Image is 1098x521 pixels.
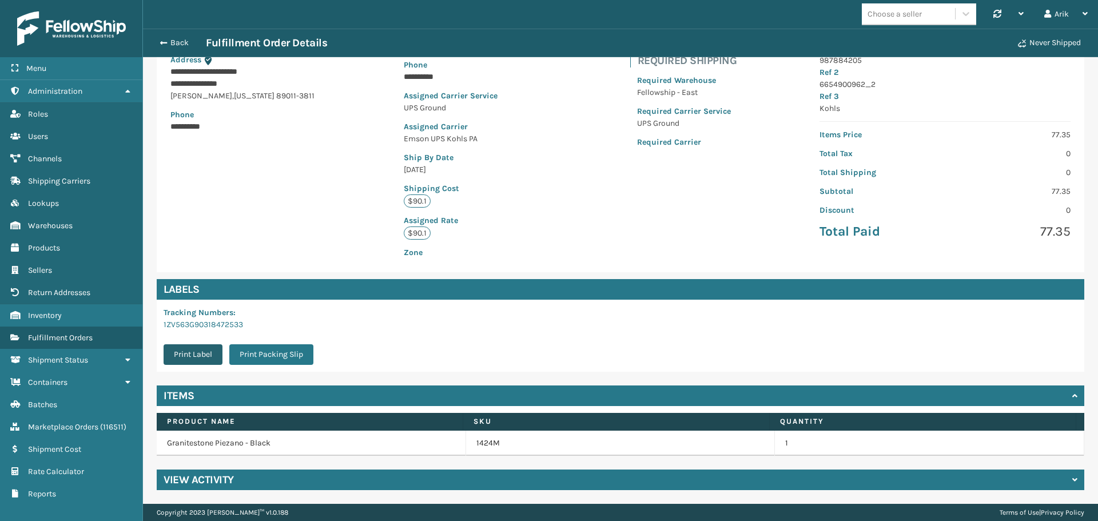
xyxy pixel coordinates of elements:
p: Required Warehouse [637,74,731,86]
p: 987884205 [819,54,1071,66]
p: Kohls [819,102,1071,114]
td: 1 [775,431,1084,456]
p: Shipping Cost [404,182,548,194]
span: Fulfillment Orders [28,333,93,343]
button: Back [153,38,206,48]
p: Required Carrier [637,136,731,148]
p: Assigned Rate [404,214,548,226]
div: Choose a seller [868,8,922,20]
p: UPS Ground [637,117,731,129]
span: Shipment Status [28,355,88,365]
span: Containers [28,377,67,387]
span: Sellers [28,265,52,275]
p: Ref 2 [819,66,1071,78]
label: SKU [474,416,759,427]
h4: Required Shipping [638,54,738,67]
p: 77.35 [952,223,1071,240]
img: logo [17,11,126,46]
span: , [232,91,234,101]
span: Shipping Carriers [28,176,90,186]
p: Total Paid [819,223,938,240]
span: [PERSON_NAME] [170,91,232,101]
a: Privacy Policy [1041,508,1084,516]
span: 89011-3811 [276,91,315,101]
span: Return Addresses [28,288,90,297]
a: 1ZV563G90318472533 [164,320,243,329]
p: Emson UPS Kohls PA [404,133,548,145]
h4: Items [164,389,194,403]
p: Ref 3 [819,90,1071,102]
span: Tracking Numbers : [164,308,236,317]
label: Quantity [780,416,1065,427]
span: Warehouses [28,221,73,230]
span: ( 116511 ) [100,422,126,432]
span: Products [28,243,60,253]
p: 0 [952,204,1071,216]
span: Channels [28,154,62,164]
a: 1424M [476,438,500,449]
p: 0 [952,166,1071,178]
span: Address [170,55,201,65]
button: Print Packing Slip [229,344,313,365]
p: Assigned Carrier [404,121,548,133]
button: Never Shipped [1011,31,1088,54]
span: Shipment Cost [28,444,81,454]
h4: Labels [157,279,1084,300]
span: Marketplace Orders [28,422,98,432]
span: Menu [26,63,46,73]
span: Reports [28,489,56,499]
button: Print Label [164,344,222,365]
span: Users [28,132,48,141]
p: Total Shipping [819,166,938,178]
p: [DATE] [404,164,548,176]
p: Zone [404,246,548,258]
p: Required Carrier Service [637,105,731,117]
p: Discount [819,204,938,216]
h4: View Activity [164,473,234,487]
td: Granitestone Piezano - Black [157,431,466,456]
p: $90.1 [404,226,431,240]
p: Assigned Carrier Service [404,90,548,102]
p: Total Tax [819,148,938,160]
span: Roles [28,109,48,119]
p: UPS Ground [404,102,548,114]
p: Items Price [819,129,938,141]
p: 77.35 [952,129,1071,141]
p: Subtotal [819,185,938,197]
span: [US_STATE] [234,91,274,101]
h3: Fulfillment Order Details [206,36,327,50]
span: Lookups [28,198,59,208]
div: | [1000,504,1084,521]
p: Phone [170,109,315,121]
p: Fellowship - East [637,86,731,98]
p: 0 [952,148,1071,160]
span: Batches [28,400,57,409]
a: Terms of Use [1000,508,1039,516]
span: Administration [28,86,82,96]
p: 77.35 [952,185,1071,197]
span: Rate Calculator [28,467,84,476]
i: Never Shipped [1018,39,1026,47]
p: 6654900962_2 [819,78,1071,90]
p: Ship By Date [404,152,548,164]
label: Product Name [167,416,452,427]
p: Phone [404,59,548,71]
p: $90.1 [404,194,431,208]
p: Copyright 2023 [PERSON_NAME]™ v 1.0.188 [157,504,288,521]
span: Inventory [28,311,62,320]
